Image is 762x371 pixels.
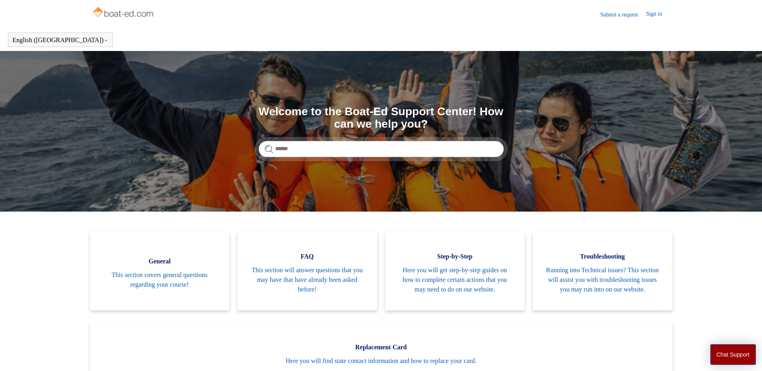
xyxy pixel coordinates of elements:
[259,141,504,157] input: Search
[90,232,230,310] a: General This section covers general questions regarding your course!
[249,265,365,294] span: This section will answer questions that you may have that have already been asked before!
[646,10,670,19] a: Sign in
[385,232,525,310] a: Step-by-Step Here you will get step-by-step guides on how to complete certain actions that you ma...
[397,252,513,261] span: Step-by-Step
[397,265,513,294] span: Here you will get step-by-step guides on how to complete certain actions that you may need to do ...
[102,342,660,352] span: Replacement Card
[710,344,756,365] button: Chat Support
[12,37,108,44] button: English ([GEOGRAPHIC_DATA])
[600,10,646,19] a: Submit a request
[259,106,504,130] h1: Welcome to the Boat-Ed Support Center! How can we help you?
[92,5,156,21] img: Boat-Ed Help Center home page
[102,270,218,289] span: This section covers general questions regarding your course!
[545,252,660,261] span: Troubleshooting
[102,257,218,266] span: General
[102,356,660,366] span: Here you will find state contact information and how to replace your card.
[249,252,365,261] span: FAQ
[533,232,672,310] a: Troubleshooting Running into Technical issues? This section will assist you with troubleshooting ...
[237,232,377,310] a: FAQ This section will answer questions that you may have that have already been asked before!
[545,265,660,294] span: Running into Technical issues? This section will assist you with troubleshooting issues you may r...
